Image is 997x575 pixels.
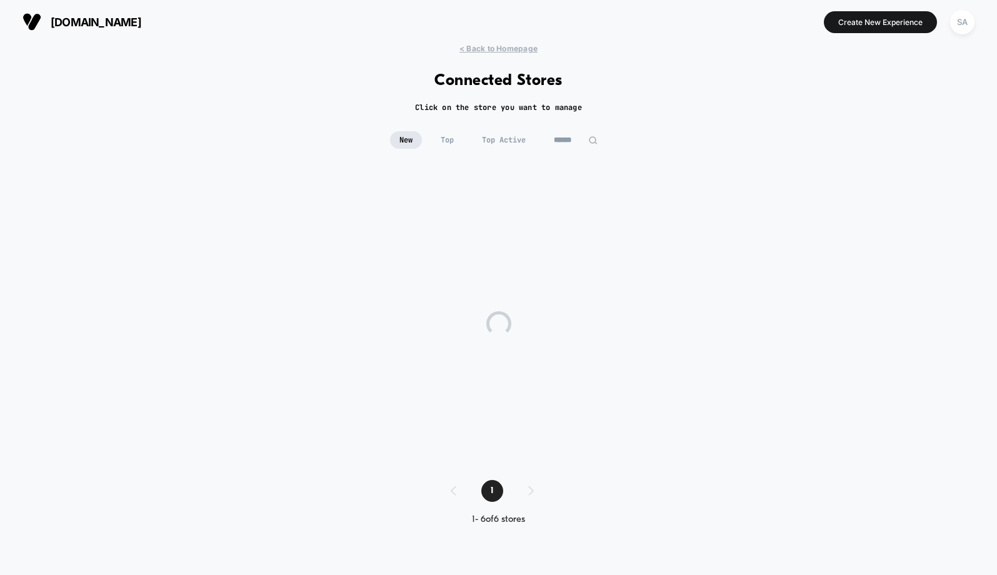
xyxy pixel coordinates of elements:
[390,131,422,149] span: New
[431,131,463,149] span: Top
[950,10,974,34] div: SA
[23,12,41,31] img: Visually logo
[824,11,937,33] button: Create New Experience
[588,136,598,145] img: edit
[473,131,535,149] span: Top Active
[946,9,978,35] button: SA
[459,44,538,53] span: < Back to Homepage
[434,72,563,90] h1: Connected Stores
[51,16,141,29] span: [DOMAIN_NAME]
[19,12,145,32] button: [DOMAIN_NAME]
[415,102,582,112] h2: Click on the store you want to manage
